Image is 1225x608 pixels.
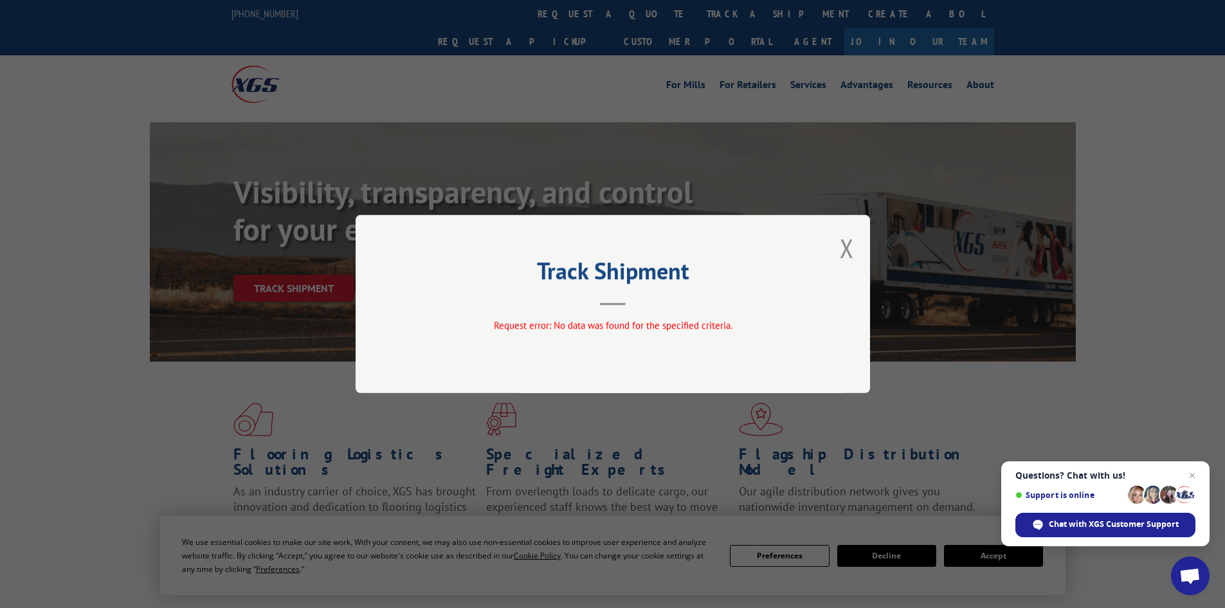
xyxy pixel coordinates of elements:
[1049,519,1179,530] span: Chat with XGS Customer Support
[1015,513,1195,537] div: Chat with XGS Customer Support
[1015,470,1195,481] span: Questions? Chat with us!
[420,262,806,286] h2: Track Shipment
[1171,557,1210,595] div: Open chat
[493,319,732,331] span: Request error: No data was found for the specified criteria.
[1184,468,1200,483] span: Close chat
[1015,490,1123,500] span: Support is online
[840,231,854,265] button: Close modal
